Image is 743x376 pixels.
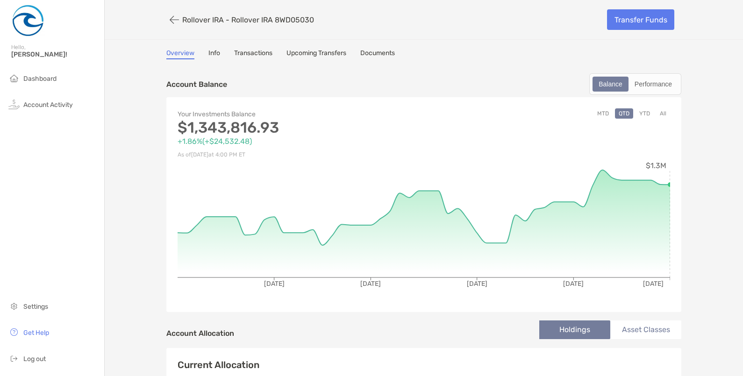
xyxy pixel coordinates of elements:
button: QTD [615,108,633,119]
img: logout icon [8,353,20,364]
li: Holdings [539,320,610,339]
tspan: [DATE] [360,280,381,288]
button: MTD [593,108,613,119]
span: Get Help [23,329,49,337]
tspan: [DATE] [563,280,584,288]
li: Asset Classes [610,320,681,339]
h4: Account Allocation [166,329,234,338]
span: [PERSON_NAME]! [11,50,99,58]
a: Documents [360,49,395,59]
p: As of [DATE] at 4:00 PM ET [178,149,424,161]
img: settings icon [8,300,20,312]
div: segmented control [589,73,681,95]
tspan: [DATE] [264,280,285,288]
p: $1,343,816.93 [178,122,424,134]
tspan: [DATE] [467,280,487,288]
a: Overview [166,49,194,59]
p: Rollover IRA - Rollover IRA 8WD05030 [182,15,314,24]
span: Account Activity [23,101,73,109]
div: Balance [593,78,628,91]
img: get-help icon [8,326,20,338]
img: Zoe Logo [11,4,45,37]
p: Account Balance [166,78,227,90]
p: +1.86% ( +$24,532.48 ) [178,135,424,147]
img: activity icon [8,99,20,110]
h4: Current Allocation [178,359,259,370]
p: Your Investments Balance [178,108,424,120]
a: Transfer Funds [607,9,674,30]
img: household icon [8,72,20,84]
span: Log out [23,355,46,363]
button: All [656,108,670,119]
button: YTD [636,108,654,119]
a: Transactions [234,49,272,59]
span: Dashboard [23,75,57,83]
a: Info [208,49,220,59]
div: Performance [629,78,677,91]
tspan: [DATE] [643,280,664,288]
a: Upcoming Transfers [286,49,346,59]
tspan: $1.3M [646,161,666,170]
span: Settings [23,303,48,311]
